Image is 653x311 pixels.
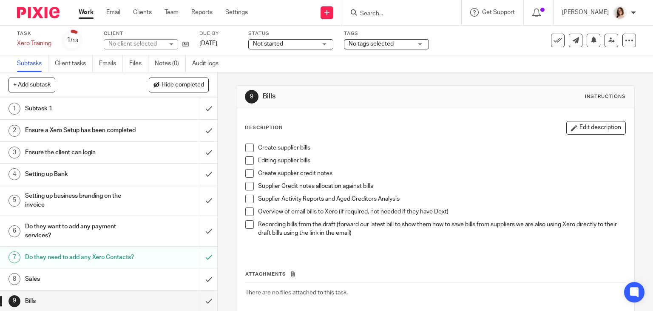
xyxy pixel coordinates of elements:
label: Status [248,30,333,37]
p: Editing supplier bills [258,156,626,165]
h1: Ensure the client can login [25,146,136,159]
button: Edit description [566,121,626,135]
div: Xero Training [17,39,51,48]
small: /13 [71,38,78,43]
a: Team [165,8,179,17]
span: There are no files attached to this task. [245,290,348,296]
p: Create supplier credit notes [258,169,626,178]
a: Emails [99,55,123,72]
span: No tags selected [349,41,394,47]
img: Caroline%20-%20HS%20-%20LI.png [613,6,627,20]
label: Task [17,30,51,37]
p: Recording bills from the draft (forward our latest bill to show them how to save bills from suppl... [258,220,626,238]
div: Instructions [585,93,626,100]
a: Subtasks [17,55,48,72]
h1: Setting up business branding on the invoice [25,190,136,211]
a: Settings [225,8,248,17]
span: Get Support [482,9,515,15]
p: Supplier Credit notes allocation against bills [258,182,626,190]
span: Attachments [245,272,286,276]
div: 5 [9,195,20,207]
a: Notes (0) [155,55,186,72]
button: Hide completed [149,78,209,92]
p: Description [245,124,283,131]
div: 6 [9,225,20,237]
label: Tags [344,30,429,37]
h1: Subtask 1 [25,102,136,115]
button: + Add subtask [9,78,55,92]
p: Supplier Activity Reports and Aged Creditors Analysis [258,195,626,203]
div: 7 [9,251,20,263]
label: Client [104,30,189,37]
a: Clients [133,8,152,17]
div: 1 [9,103,20,115]
h1: Ensure a Xero Setup has been completed [25,124,136,137]
a: Files [129,55,148,72]
a: Client tasks [55,55,93,72]
span: Not started [253,41,283,47]
span: [DATE] [199,40,217,46]
div: 2 [9,125,20,137]
a: Email [106,8,120,17]
label: Due by [199,30,238,37]
h1: Do they want to add any payment services? [25,220,136,242]
img: Pixie [17,7,60,18]
div: 9 [9,295,20,307]
input: Search [359,10,436,18]
span: Hide completed [162,82,204,89]
h1: Bills [263,92,453,101]
div: 1 [67,35,78,45]
div: 4 [9,168,20,180]
p: [PERSON_NAME] [562,8,609,17]
div: 9 [245,90,258,104]
h1: Bills [25,295,136,308]
div: No client selected [108,40,164,48]
div: 3 [9,147,20,158]
p: Overview of email bills to Xero (if required, not needed if they have Dext) [258,207,626,216]
a: Reports [191,8,213,17]
p: Create supplier bills [258,144,626,152]
div: 8 [9,273,20,285]
h1: Do they need to add any Xero Contacts? [25,251,136,264]
a: Audit logs [192,55,225,72]
a: Work [79,8,94,17]
h1: Sales [25,273,136,285]
h1: Setting up Bank [25,168,136,181]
